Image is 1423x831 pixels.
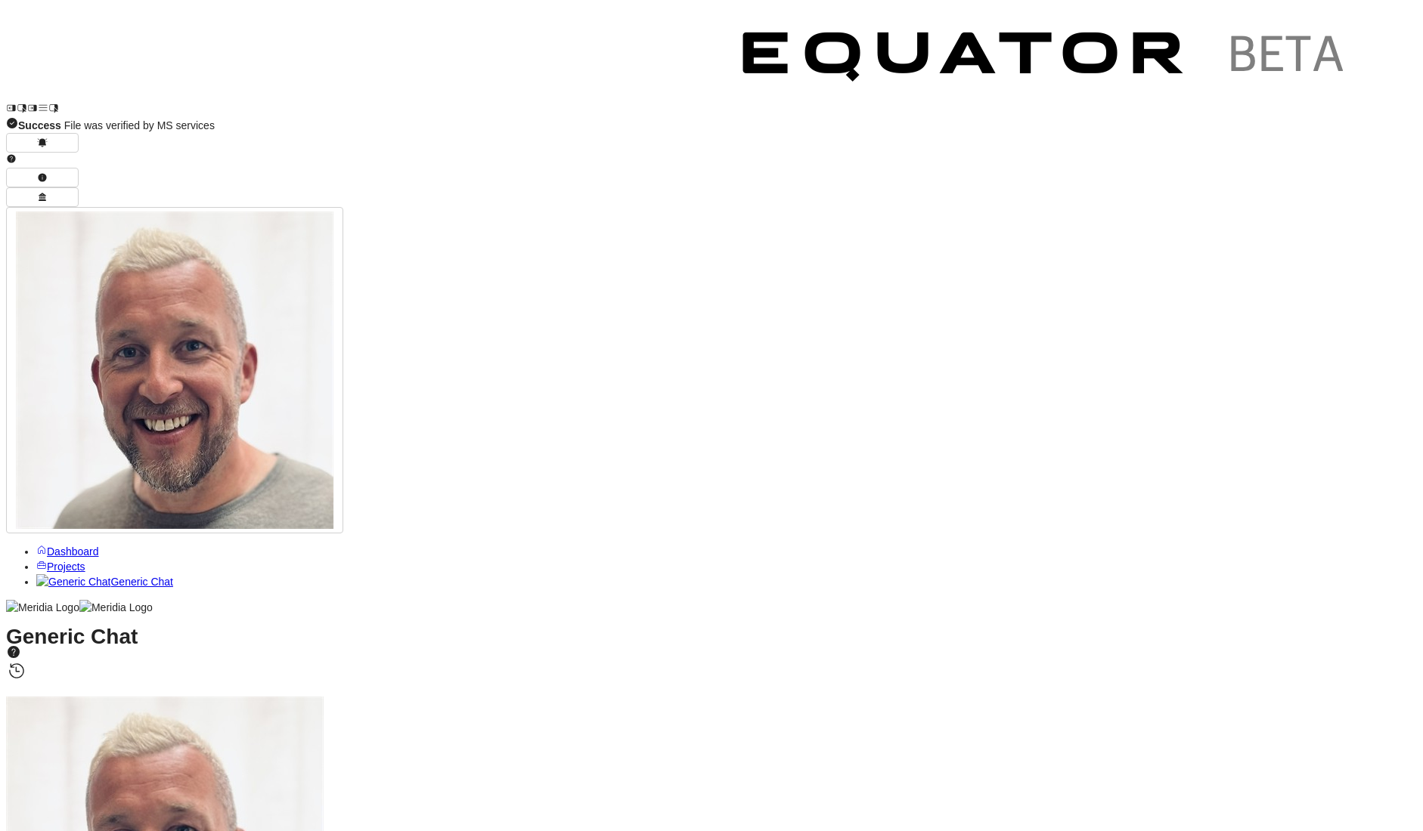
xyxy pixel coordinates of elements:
[18,119,61,131] strong: Success
[717,6,1375,113] img: Customer Logo
[59,6,717,113] img: Customer Logo
[18,119,215,131] span: File was verified by MS services
[36,561,85,573] a: Projects
[36,574,110,589] img: Generic Chat
[36,576,173,588] a: Generic ChatGeneric Chat
[79,600,153,615] img: Meridia Logo
[36,545,99,558] a: Dashboard
[6,629,1417,682] h1: Generic Chat
[16,212,333,529] img: Profile Icon
[47,561,85,573] span: Projects
[6,600,79,615] img: Meridia Logo
[110,576,172,588] span: Generic Chat
[47,545,99,558] span: Dashboard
